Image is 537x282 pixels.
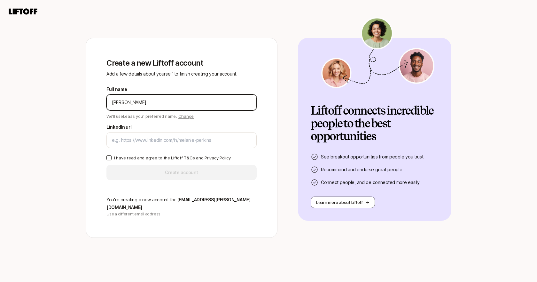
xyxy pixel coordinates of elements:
[205,155,230,160] a: Privacy Policy
[106,59,257,68] p: Create a new Liftoff account
[112,99,251,106] input: e.g. Melanie Perkins
[106,155,112,160] button: I have read and agree to the Liftoff T&Cs and Privacy Policy
[106,112,194,119] p: We'll use Lea as your preferred name.
[311,197,375,208] button: Learn more about Liftoff
[320,17,435,88] img: signup-banner
[106,196,257,211] p: You're creating a new account for
[106,70,257,78] p: Add a few details about yourself to finish creating your account.
[106,123,132,131] label: LinkedIn url
[184,155,195,160] a: T&Cs
[112,136,251,144] input: e.g. https://www.linkedin.com/in/melanie-perkins
[106,211,257,217] p: Use a different email address
[321,166,402,173] p: Recommend and endorse great people
[106,85,127,93] label: Full name
[321,179,420,186] p: Connect people, and be connected more easily
[114,155,230,161] p: I have read and agree to the Liftoff and
[106,197,251,210] span: [EMAIL_ADDRESS][PERSON_NAME][DOMAIN_NAME]
[321,153,424,161] p: See breakout opportunities from people you trust
[311,104,439,143] h2: Liftoff connects incredible people to the best opportunities
[178,114,194,119] span: Change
